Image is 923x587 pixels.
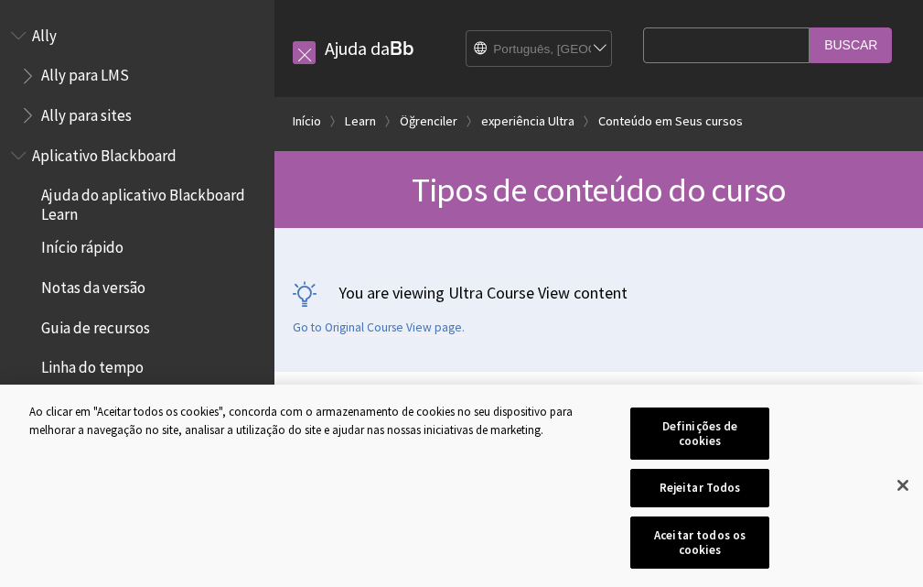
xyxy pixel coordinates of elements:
span: Ajuda do aplicativo Blackboard Learn [41,180,262,223]
a: Conteúdo em Seus cursos [598,110,743,133]
div: Ao clicar em "Aceitar todos os cookies", concorda com o armazenamento de cookies no seu dispositi... [29,403,603,439]
button: Fechar [883,465,923,505]
span: Início rápido [41,233,123,257]
select: Site Language Selector [467,31,613,68]
a: Início [293,110,321,133]
span: Linha do tempo [41,353,144,377]
span: Ally [32,20,57,45]
p: You are viewing Ultra Course View content [293,281,905,304]
a: Learn [345,110,376,133]
button: Definições de cookies [630,408,768,460]
a: Go to Original Course View page. [293,320,465,336]
a: Öğrenciler [400,110,457,133]
span: Aplicativo Blackboard [32,140,177,165]
span: Guia de recursos [41,312,150,337]
span: Ally para sites [41,100,132,125]
button: Rejeitar Todos [630,469,768,507]
a: experiência Ultra [481,110,574,133]
span: Notas da versão [41,272,145,297]
strong: Bb [390,37,414,60]
span: Tipos de conteúdo do curso [412,168,786,211]
span: Ally para LMS [41,60,129,85]
button: Aceitar todos os cookies [630,516,768,569]
a: Ajuda daBb [325,37,414,60]
input: Buscar [810,27,892,63]
nav: Book outline for Anthology Ally Help [11,20,263,131]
